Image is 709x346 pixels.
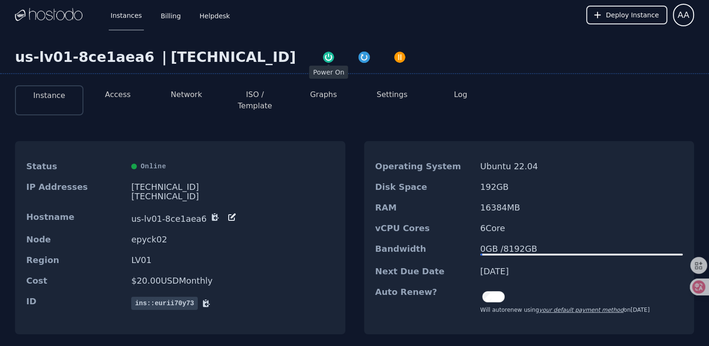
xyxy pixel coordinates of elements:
dd: [DATE] [480,267,683,276]
dd: 16384 MB [480,203,683,212]
img: Power Off [393,51,406,64]
button: Power Off [382,49,418,64]
div: [TECHNICAL_ID] [131,182,334,192]
img: Power On [322,51,335,64]
span: AA [678,8,689,22]
button: ISO / Template [228,89,282,112]
img: Logo [15,8,82,22]
dt: Auto Renew? [375,287,473,314]
dt: IP Addresses [26,182,124,201]
dt: Node [26,235,124,244]
div: us-lv01-8ce1aea6 [15,49,158,66]
dt: Operating System [375,162,473,171]
img: Restart [358,51,371,64]
div: [TECHNICAL_ID] [171,49,296,66]
dt: Disk Space [375,182,473,192]
dt: Bandwidth [375,244,473,256]
button: Instance [33,90,65,101]
dd: 6 Core [480,224,683,233]
button: Restart [346,49,382,64]
dt: Region [26,256,124,265]
dt: Cost [26,276,124,286]
dt: vCPU Cores [375,224,473,233]
button: Access [105,89,131,100]
div: [TECHNICAL_ID] [131,192,334,201]
dt: ID [26,297,124,310]
div: Will autorenew using on [DATE] [480,306,650,314]
dt: Next Due Date [375,267,473,276]
span: Deploy Instance [606,10,659,20]
a: your default payment method [539,307,623,313]
dd: epyck02 [131,235,334,244]
dd: Ubuntu 22.04 [480,162,683,171]
dd: us-lv01-8ce1aea6 [131,212,334,224]
span: ins::eurii70y73 [131,297,198,310]
div: | [158,49,171,66]
div: 0 GB / 8192 GB [480,244,683,254]
div: Online [131,162,334,171]
button: Graphs [310,89,337,100]
button: Deploy Instance [586,6,667,24]
button: User menu [673,4,694,26]
dt: Status [26,162,124,171]
dd: LV01 [131,256,334,265]
button: Settings [377,89,408,100]
button: Power On [311,49,346,64]
button: Network [171,89,202,100]
dd: 192 GB [480,182,683,192]
button: Log [454,89,468,100]
dd: $ 20.00 USD Monthly [131,276,334,286]
dt: RAM [375,203,473,212]
dt: Hostname [26,212,124,224]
